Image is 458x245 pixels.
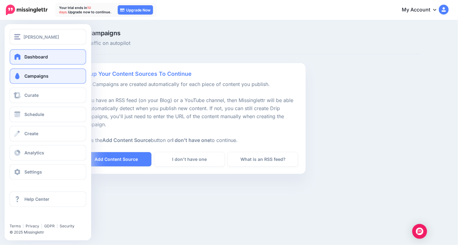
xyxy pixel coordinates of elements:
span: Drip Campaigns [74,30,131,36]
span: Help Center [24,196,49,202]
span: | [57,224,58,228]
a: Privacy [26,224,39,228]
a: Add Content Source [81,152,151,166]
a: Terms [10,224,21,228]
a: What is an RSS feed? [228,152,298,166]
b: I don't have one [172,137,210,143]
a: I don't have one [155,152,225,166]
span: Drive traffic on autopilot [74,39,131,47]
a: Settings [10,164,86,180]
button: [PERSON_NAME] [10,29,86,45]
img: Missinglettr [6,5,48,15]
div: Drip Campaigns are created automatically for each piece of content you publish. If you have an RS... [74,63,306,174]
span: Campaigns [24,73,49,79]
a: Schedule [10,107,86,122]
span: Analytics [24,150,44,155]
a: Create [10,126,86,141]
h4: Setup Your Content Sources To Continue [81,71,298,77]
span: Settings [24,169,42,174]
a: Curate [10,88,86,103]
iframe: Twitter Follow Button [10,215,57,221]
p: Your trial ends in Upgrade now to continue. [59,6,112,14]
a: Security [60,224,74,228]
div: Open Intercom Messenger [412,224,427,239]
li: © 2025 Missinglettr [10,229,90,235]
span: Dashboard [24,54,48,59]
a: GDPR [44,224,55,228]
a: Campaigns [10,68,86,84]
span: Create [24,131,38,136]
img: menu.png [14,34,20,40]
span: | [23,224,24,228]
span: 10 days. [59,6,91,14]
span: Schedule [24,112,44,117]
a: My Account [396,2,449,18]
b: Add Content Source [103,137,151,143]
span: | [41,224,42,228]
a: Analytics [10,145,86,161]
a: Upgrade Now [118,5,153,15]
span: Curate [24,92,39,98]
span: [PERSON_NAME] [23,33,59,41]
a: Dashboard [10,49,86,65]
a: Help Center [10,191,86,207]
